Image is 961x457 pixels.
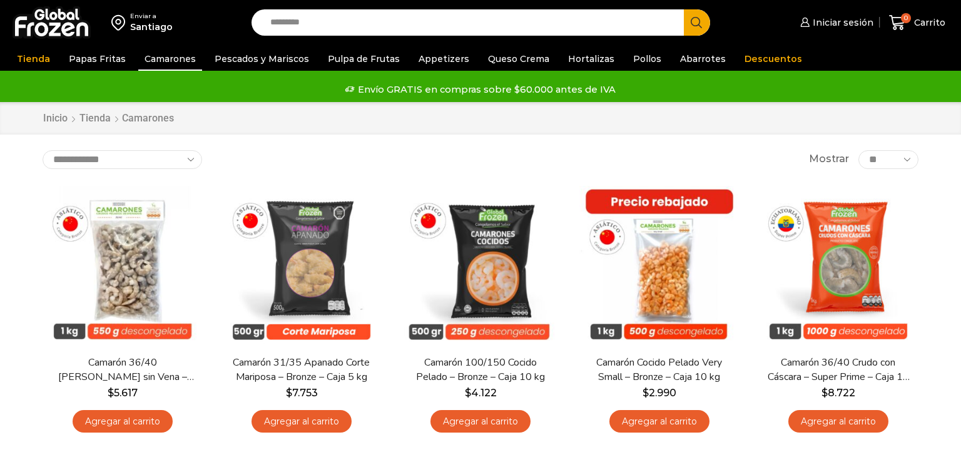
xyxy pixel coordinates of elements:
a: Agregar al carrito: “Camarón Cocido Pelado Very Small - Bronze - Caja 10 kg” [609,410,709,433]
a: Agregar al carrito: “Camarón 36/40 Crudo con Cáscara - Super Prime - Caja 10 kg” [788,410,888,433]
a: Papas Fritas [63,47,132,71]
a: Iniciar sesión [797,10,873,35]
a: Camarón 36/40 Crudo con Cáscara – Super Prime – Caja 10 kg [766,356,910,384]
span: $ [286,387,292,399]
button: Search button [684,9,710,36]
select: Pedido de la tienda [43,150,202,169]
div: Enviar a [130,12,173,21]
a: Pulpa de Frutas [322,47,406,71]
a: Descuentos [738,47,808,71]
span: $ [108,387,114,399]
bdi: 2.990 [643,387,676,399]
span: $ [821,387,828,399]
div: Santiago [130,21,173,33]
a: Agregar al carrito: “Camarón 31/35 Apanado Corte Mariposa - Bronze - Caja 5 kg” [252,410,352,433]
a: Pescados y Mariscos [208,47,315,71]
a: Inicio [43,111,68,126]
img: address-field-icon.svg [111,12,130,33]
a: Pollos [627,47,668,71]
h1: Camarones [122,112,174,124]
span: $ [643,387,649,399]
a: Camarón 31/35 Apanado Corte Mariposa – Bronze – Caja 5 kg [230,356,374,384]
a: Abarrotes [674,47,732,71]
a: Tienda [11,47,56,71]
a: Hortalizas [562,47,621,71]
span: Iniciar sesión [810,16,873,29]
a: Agregar al carrito: “Camarón 36/40 Crudo Pelado sin Vena - Bronze - Caja 10 kg” [73,410,173,433]
bdi: 8.722 [821,387,855,399]
a: Camarón Cocido Pelado Very Small – Bronze – Caja 10 kg [587,356,731,384]
bdi: 4.122 [465,387,497,399]
a: 0 Carrito [886,8,948,38]
a: Queso Crema [482,47,556,71]
span: Carrito [911,16,945,29]
bdi: 5.617 [108,387,138,399]
span: 0 [901,13,911,23]
a: Agregar al carrito: “Camarón 100/150 Cocido Pelado - Bronze - Caja 10 kg” [430,410,531,433]
nav: Breadcrumb [43,111,174,126]
a: Tienda [79,111,111,126]
a: Appetizers [412,47,475,71]
a: Camarones [138,47,202,71]
bdi: 7.753 [286,387,318,399]
a: Camarón 36/40 [PERSON_NAME] sin Vena – Bronze – Caja 10 kg [51,356,195,384]
span: Mostrar [809,152,849,167]
span: $ [465,387,471,399]
a: Camarón 100/150 Cocido Pelado – Bronze – Caja 10 kg [409,356,552,384]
